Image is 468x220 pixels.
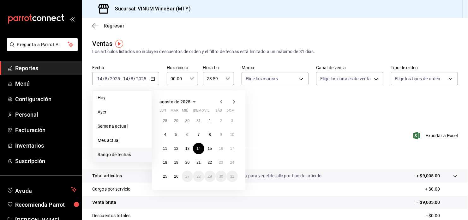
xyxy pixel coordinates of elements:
[163,160,167,165] abbr: 18 de agosto de 2025
[196,160,201,165] abbr: 21 de agosto de 2025
[159,115,171,126] button: 28 de julio de 2025
[108,76,110,81] span: /
[215,108,222,115] abbr: sábado
[182,108,188,115] abbr: miércoles
[110,76,120,81] input: ----
[15,64,77,72] span: Reportes
[204,129,215,140] button: 8 de agosto de 2025
[98,123,147,130] span: Semana actual
[227,108,235,115] abbr: domingo
[193,108,230,115] abbr: jueves
[320,76,371,82] span: Elige los canales de venta
[227,129,238,140] button: 10 de agosto de 2025
[230,132,234,137] abbr: 10 de agosto de 2025
[131,76,134,81] input: --
[242,66,309,70] label: Marca
[92,48,458,55] div: Los artículos listados no incluyen descuentos de orden y el filtro de fechas está limitado a un m...
[203,66,234,70] label: Hora fin
[174,146,178,151] abbr: 12 de agosto de 2025
[219,174,223,179] abbr: 30 de agosto de 2025
[230,174,234,179] abbr: 31 de agosto de 2025
[185,119,189,123] abbr: 30 de julio de 2025
[92,23,124,29] button: Regresar
[215,129,226,140] button: 9 de agosto de 2025
[164,132,166,137] abbr: 4 de agosto de 2025
[204,108,209,115] abbr: viernes
[7,38,78,51] button: Pregunta a Parrot AI
[171,157,182,168] button: 19 de agosto de 2025
[171,115,182,126] button: 29 de julio de 2025
[208,146,212,151] abbr: 15 de agosto de 2025
[395,76,441,82] span: Elige los tipos de orden
[417,199,458,206] p: = $9,005.00
[15,95,77,103] span: Configuración
[204,171,215,182] button: 29 de agosto de 2025
[219,146,223,151] abbr: 16 de agosto de 2025
[208,160,212,165] abbr: 22 de agosto de 2025
[69,16,75,21] button: open_drawer_menu
[174,174,178,179] abbr: 26 de agosto de 2025
[231,119,233,123] abbr: 3 de agosto de 2025
[174,160,178,165] abbr: 19 de agosto de 2025
[215,143,226,154] button: 16 de agosto de 2025
[193,171,204,182] button: 28 de agosto de 2025
[415,132,458,139] span: Exportar a Excel
[98,151,147,158] span: Rango de fechas
[220,119,222,123] abbr: 2 de agosto de 2025
[217,173,321,179] p: Da clic en la fila para ver el detalle por tipo de artículo
[204,115,215,126] button: 1 de agosto de 2025
[227,157,238,168] button: 24 de agosto de 2025
[92,212,130,219] p: Descuentos totales
[163,119,167,123] abbr: 28 de julio de 2025
[110,5,191,13] h3: Sucursal: VINUM WineBar (MTY)
[159,157,171,168] button: 18 de agosto de 2025
[196,119,201,123] abbr: 31 de julio de 2025
[220,132,222,137] abbr: 9 de agosto de 2025
[167,66,198,70] label: Hora inicio
[134,76,136,81] span: /
[426,212,458,219] p: - $0.00
[193,143,204,154] button: 14 de agosto de 2025
[92,66,159,70] label: Fecha
[227,143,238,154] button: 17 de agosto de 2025
[98,137,147,144] span: Mes actual
[204,143,215,154] button: 15 de agosto de 2025
[115,40,123,48] button: Tooltip marker
[17,41,68,48] span: Pregunta a Parrot AI
[123,76,129,81] input: --
[198,132,200,137] abbr: 7 de agosto de 2025
[215,115,226,126] button: 2 de agosto de 2025
[159,171,171,182] button: 25 de agosto de 2025
[92,186,131,192] p: Cargos por servicio
[209,132,211,137] abbr: 8 de agosto de 2025
[417,173,440,179] p: + $9,005.00
[204,157,215,168] button: 22 de agosto de 2025
[182,143,193,154] button: 13 de agosto de 2025
[97,76,103,81] input: --
[121,76,122,81] span: -
[227,115,238,126] button: 3 de agosto de 2025
[193,157,204,168] button: 21 de agosto de 2025
[219,160,223,165] abbr: 23 de agosto de 2025
[15,141,77,150] span: Inventarios
[174,119,178,123] abbr: 29 de julio de 2025
[15,157,77,165] span: Suscripción
[163,146,167,151] abbr: 11 de agosto de 2025
[193,115,204,126] button: 31 de julio de 2025
[230,146,234,151] abbr: 17 de agosto de 2025
[246,76,278,82] span: Elige las marcas
[185,146,189,151] abbr: 13 de agosto de 2025
[171,108,178,115] abbr: martes
[92,173,122,179] p: Total artículos
[105,76,108,81] input: --
[391,66,458,70] label: Tipo de orden
[15,126,77,134] span: Facturación
[215,171,226,182] button: 30 de agosto de 2025
[171,129,182,140] button: 5 de agosto de 2025
[98,95,147,101] span: Hoy
[175,132,177,137] abbr: 5 de agosto de 2025
[159,108,166,115] abbr: lunes
[129,76,130,81] span: /
[15,110,77,119] span: Personal
[92,154,458,162] p: Resumen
